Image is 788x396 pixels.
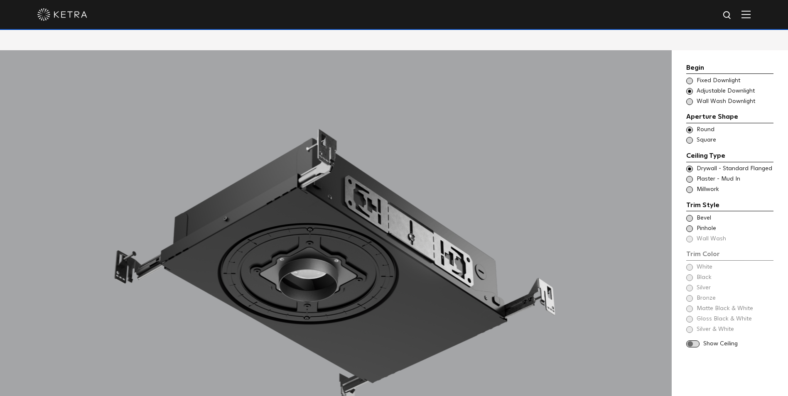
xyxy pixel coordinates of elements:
div: Ceiling Type [686,151,773,162]
span: Millwork [697,186,773,194]
span: Pinhole [697,225,773,233]
div: Begin [686,63,773,74]
span: Adjustable Downlight [697,87,773,95]
span: Drywall - Standard Flanged [697,165,773,173]
img: search icon [722,10,733,21]
span: Bevel [697,214,773,222]
span: Square [697,136,773,144]
span: Round [697,126,773,134]
img: ketra-logo-2019-white [37,8,87,21]
img: Hamburger%20Nav.svg [741,10,751,18]
div: Trim Style [686,200,773,212]
span: Fixed Downlight [697,77,773,85]
span: Plaster - Mud In [697,175,773,183]
span: Wall Wash Downlight [697,98,773,106]
span: Show Ceiling [703,340,773,348]
div: Aperture Shape [686,112,773,123]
